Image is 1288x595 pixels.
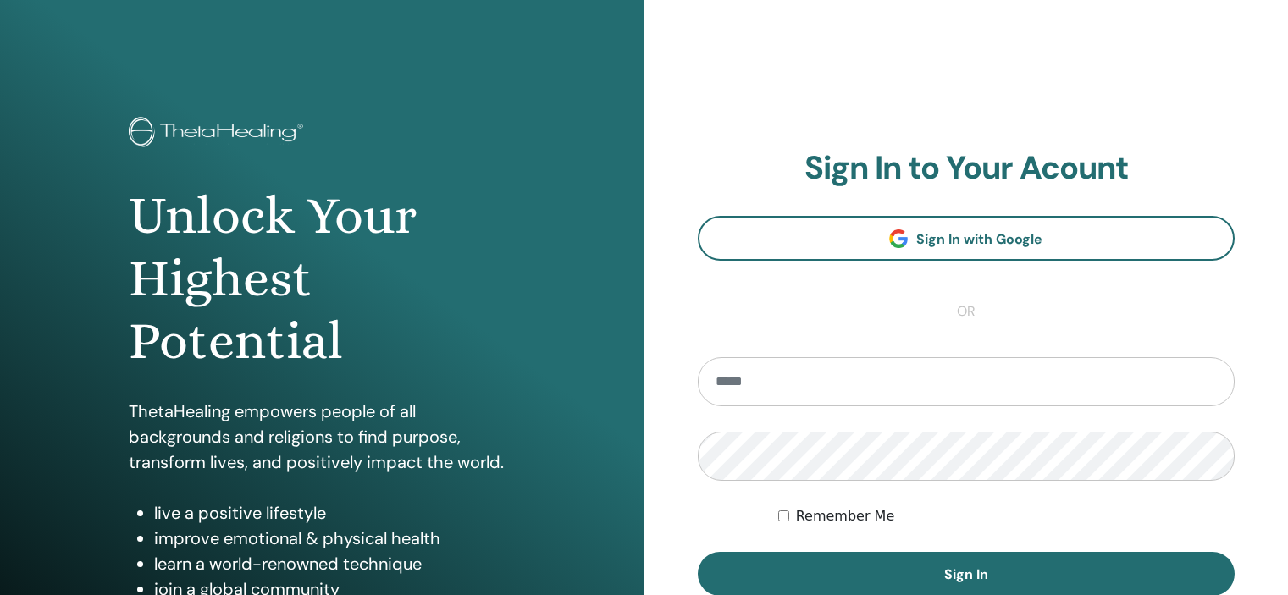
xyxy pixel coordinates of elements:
[796,506,895,526] label: Remember Me
[948,301,984,322] span: or
[154,500,516,526] li: live a positive lifestyle
[944,565,988,583] span: Sign In
[916,230,1042,248] span: Sign In with Google
[778,506,1235,526] div: Keep me authenticated indefinitely or until I manually logout
[129,185,516,373] h1: Unlock Your Highest Potential
[129,399,516,475] p: ThetaHealing empowers people of all backgrounds and religions to find purpose, transform lives, a...
[698,216,1235,261] a: Sign In with Google
[154,526,516,551] li: improve emotional & physical health
[154,551,516,576] li: learn a world-renowned technique
[698,149,1235,188] h2: Sign In to Your Acount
